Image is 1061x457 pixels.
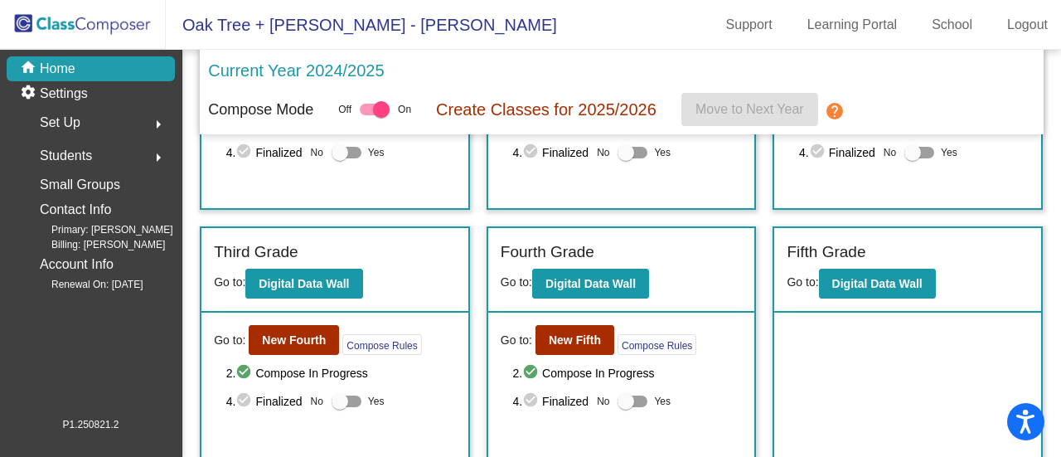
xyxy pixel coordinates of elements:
[342,334,421,355] button: Compose Rules
[40,84,88,104] p: Settings
[512,391,589,411] span: 4. Finalized
[713,12,786,38] a: Support
[884,145,896,160] span: No
[20,84,40,104] mat-icon: settings
[535,325,614,355] button: New Fifth
[941,143,957,163] span: Yes
[208,58,384,83] p: Current Year 2024/2025
[654,143,671,163] span: Yes
[368,391,385,411] span: Yes
[618,334,696,355] button: Compose Rules
[166,12,557,38] span: Oak Tree + [PERSON_NAME] - [PERSON_NAME]
[832,277,923,290] b: Digital Data Wall
[235,143,255,163] mat-icon: check_circle
[501,241,594,265] label: Fourth Grade
[436,97,656,122] p: Create Classes for 2025/2026
[799,143,875,163] span: 4. Finalized
[25,222,173,237] span: Primary: [PERSON_NAME]
[262,333,326,347] b: New Fourth
[654,391,671,411] span: Yes
[512,363,742,383] span: 2. Compose In Progress
[40,111,80,134] span: Set Up
[512,143,589,163] span: 4. Finalized
[794,12,911,38] a: Learning Portal
[787,275,818,289] span: Go to:
[809,143,829,163] mat-icon: check_circle
[245,269,362,299] button: Digital Data Wall
[40,144,92,168] span: Students
[20,59,40,79] mat-icon: home
[148,114,168,134] mat-icon: arrow_right
[25,277,143,292] span: Renewal On: [DATE]
[338,102,351,117] span: Off
[545,277,636,290] b: Digital Data Wall
[40,173,120,197] p: Small Groups
[214,332,245,349] span: Go to:
[819,269,936,299] button: Digital Data Wall
[522,391,542,411] mat-icon: check_circle
[214,241,298,265] label: Third Grade
[214,275,245,289] span: Go to:
[549,333,601,347] b: New Fifth
[825,101,845,121] mat-icon: help
[994,12,1061,38] a: Logout
[368,143,385,163] span: Yes
[40,253,114,276] p: Account Info
[249,325,339,355] button: New Fourth
[235,363,255,383] mat-icon: check_circle
[532,269,649,299] button: Digital Data Wall
[918,12,986,38] a: School
[597,145,609,160] span: No
[695,102,804,116] span: Move to Next Year
[148,148,168,168] mat-icon: arrow_right
[226,391,303,411] span: 4. Finalized
[501,332,532,349] span: Go to:
[40,59,75,79] p: Home
[235,391,255,411] mat-icon: check_circle
[398,102,411,117] span: On
[597,394,609,409] span: No
[25,237,165,252] span: Billing: [PERSON_NAME]
[208,99,313,121] p: Compose Mode
[787,241,865,265] label: Fifth Grade
[259,277,349,290] b: Digital Data Wall
[522,363,542,383] mat-icon: check_circle
[311,394,323,409] span: No
[226,363,456,383] span: 2. Compose In Progress
[522,143,542,163] mat-icon: check_circle
[311,145,323,160] span: No
[501,275,532,289] span: Go to:
[226,143,303,163] span: 4. Finalized
[681,93,818,126] button: Move to Next Year
[40,198,111,221] p: Contact Info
